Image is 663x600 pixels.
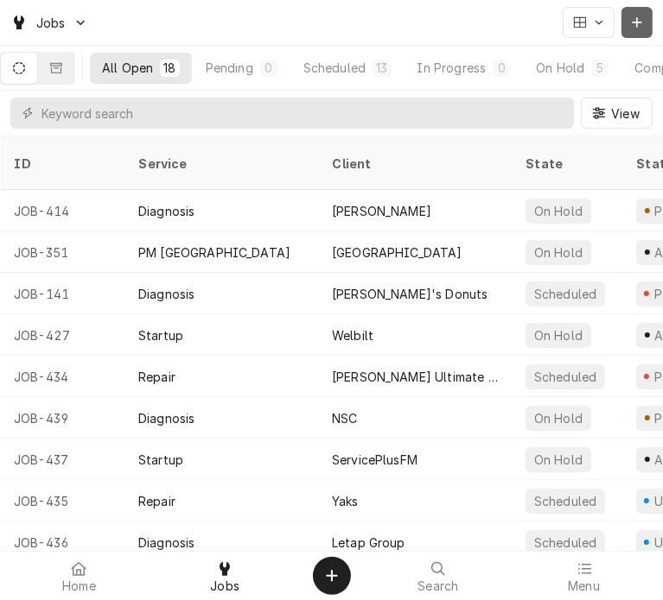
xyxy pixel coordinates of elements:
div: On Hold [532,202,584,220]
span: Home [62,579,96,593]
span: Menu [568,579,600,593]
div: ID [14,155,107,173]
a: Jobs [153,555,297,597]
div: Startup [138,326,183,344]
div: Client [332,155,494,173]
div: Diagnosis [138,534,194,552]
div: ServicePlusFM [332,451,418,469]
a: Search [367,555,511,597]
div: Letap Group [332,534,405,552]
span: View [608,104,643,123]
div: On Hold [536,59,584,77]
div: Welbilt [332,326,373,344]
div: Diagnosis [138,285,194,303]
div: Scheduled [303,59,366,77]
div: On Hold [532,451,584,469]
div: 0 [264,59,274,77]
div: On Hold [532,409,584,427]
div: [PERSON_NAME]'s Donuts [332,285,488,303]
div: PM [GEOGRAPHIC_DATA] [138,243,290,262]
div: Scheduled [532,368,598,386]
a: Go to Jobs [3,9,95,37]
span: Jobs [210,579,239,593]
div: On Hold [532,326,584,344]
div: Scheduled [532,492,598,510]
div: Diagnosis [138,409,194,427]
div: Scheduled [532,534,598,552]
div: All Open [102,59,153,77]
div: State [526,155,609,173]
div: 13 [376,59,387,77]
a: Home [7,555,151,597]
div: NSC [332,409,357,427]
div: Diagnosis [138,202,194,220]
div: [GEOGRAPHIC_DATA] [332,243,462,262]
input: Keyword search [41,98,565,129]
div: Yaks [332,492,359,510]
div: Repair [138,368,175,386]
div: Scheduled [532,285,598,303]
div: 5 [595,59,605,77]
div: Startup [138,451,183,469]
button: View [581,98,653,129]
span: Jobs [36,14,66,32]
a: Menu [512,555,656,597]
div: 0 [496,59,507,77]
div: [PERSON_NAME] Ultimate Pizza [332,368,498,386]
div: Pending [206,59,253,77]
div: 18 [163,59,175,77]
div: On Hold [532,243,584,262]
span: Search [418,579,458,593]
div: [PERSON_NAME] [332,202,431,220]
div: In Progress [418,59,487,77]
div: Service [138,155,301,173]
div: Repair [138,492,175,510]
button: Create Object [313,557,351,595]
